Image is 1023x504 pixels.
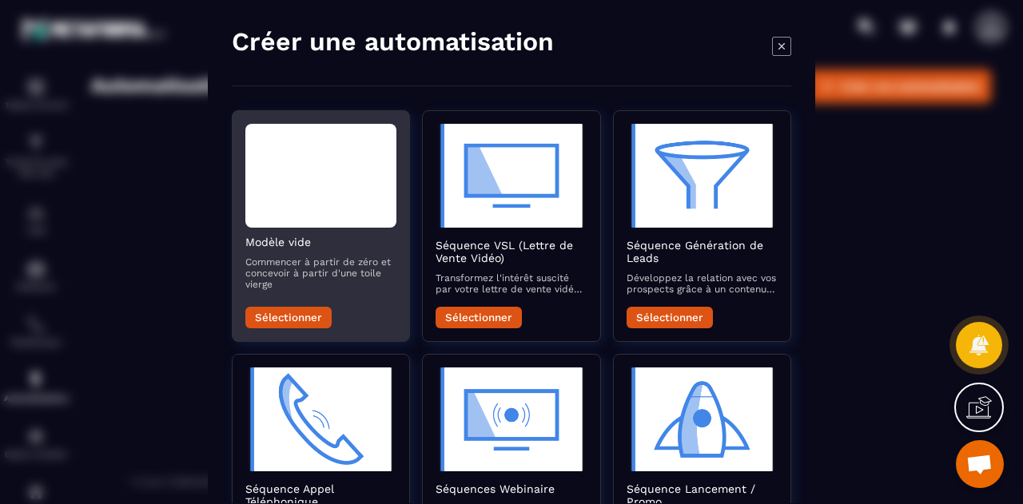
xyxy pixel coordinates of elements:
img: automation-objective-icon [436,124,587,228]
p: Transformez l'intérêt suscité par votre lettre de vente vidéo en actions concrètes avec des e-mai... [436,272,587,295]
img: automation-objective-icon [245,367,396,471]
p: Développez la relation avec vos prospects grâce à un contenu attractif qui les accompagne vers la... [627,272,778,295]
h2: Séquence Génération de Leads [627,239,778,264]
h2: Séquences Webinaire [436,482,587,495]
img: automation-objective-icon [627,124,778,228]
button: Sélectionner [436,307,522,328]
h2: Séquence VSL (Lettre de Vente Vidéo) [436,239,587,264]
img: automation-objective-icon [436,367,587,471]
img: automation-objective-icon [627,367,778,471]
button: Sélectionner [245,307,332,328]
a: Ouvrir le chat [956,440,1004,488]
h2: Modèle vide [245,236,396,248]
h4: Créer une automatisation [232,26,554,58]
p: Commencer à partir de zéro et concevoir à partir d'une toile vierge [245,256,396,290]
button: Sélectionner [627,307,713,328]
